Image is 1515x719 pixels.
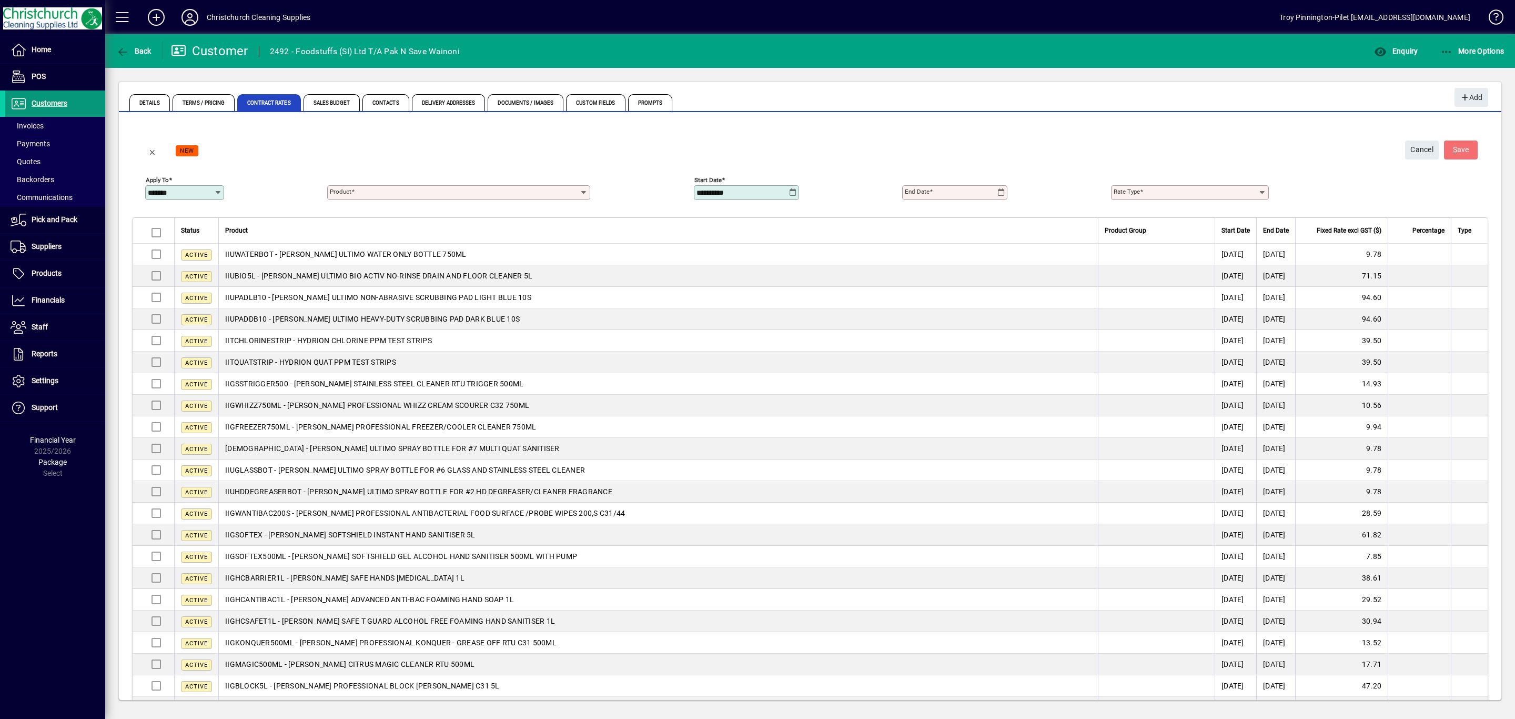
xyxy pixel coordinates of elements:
[1215,438,1256,460] td: [DATE]
[185,532,208,539] span: Active
[218,330,1098,352] td: IITCHLORINESTRIP - HYDRION CHLORINE PPM TEST STRIPS
[1455,88,1488,107] button: Add
[1295,373,1388,395] td: 14.93
[1412,225,1445,236] span: Percentage
[1440,47,1504,55] span: More Options
[218,524,1098,546] td: IIGSOFTEX - [PERSON_NAME] SOFTSHIELD INSTANT HAND SANITISER 5L
[1453,145,1457,154] span: S
[218,546,1098,567] td: IIGSOFTEX500ML - [PERSON_NAME] SOFTSHIELD GEL ALCOHOL HAND SANITISER 500ML WITH PUMP
[1215,632,1256,654] td: [DATE]
[218,373,1098,395] td: IIGSSTRIGGER500 - [PERSON_NAME] STAINLESS STEEL CLEANER RTU TRIGGER 500ML
[185,381,208,388] span: Active
[1295,352,1388,373] td: 39.50
[1295,567,1388,589] td: 38.61
[185,662,208,668] span: Active
[105,42,163,61] app-page-header-button: Back
[1256,524,1295,546] td: [DATE]
[566,94,625,111] span: Custom Fields
[1438,42,1507,61] button: More Options
[1263,225,1289,236] span: End Date
[237,94,300,111] span: Contract Rates
[1295,395,1388,416] td: 10.56
[5,234,105,260] a: Suppliers
[129,94,170,111] span: Details
[1295,308,1388,330] td: 94.60
[1279,9,1470,26] div: Troy Pinnington-Pilet [EMAIL_ADDRESS][DOMAIN_NAME]
[1256,481,1295,503] td: [DATE]
[1295,524,1388,546] td: 61.82
[225,225,248,236] span: Product
[185,575,208,582] span: Active
[1317,225,1381,236] span: Fixed Rate excl GST ($)
[1295,481,1388,503] td: 9.78
[218,244,1098,265] td: IIUWATERBOT - [PERSON_NAME] ULTIMO WATER ONLY BOTTLE 750ML
[185,554,208,561] span: Active
[185,403,208,410] span: Active
[185,295,208,302] span: Active
[1215,373,1256,395] td: [DATE]
[38,458,67,466] span: Package
[185,683,208,690] span: Active
[30,436,76,444] span: Financial Year
[5,188,105,206] a: Communications
[1256,567,1295,589] td: [DATE]
[173,8,207,27] button: Profile
[32,296,65,304] span: Financials
[5,64,105,90] a: POS
[1256,654,1295,675] td: [DATE]
[5,37,105,63] a: Home
[218,654,1098,675] td: IIGMAGIC500ML - [PERSON_NAME] CITRUS MAGIC CLEANER RTU 500ML
[1256,287,1295,308] td: [DATE]
[1256,373,1295,395] td: [DATE]
[218,611,1098,632] td: IIGHCSAFET1L - [PERSON_NAME] SAFE T GUARD ALCOHOL FREE FOAMING HAND SANITISER 1L
[32,269,62,277] span: Products
[1215,352,1256,373] td: [DATE]
[218,287,1098,308] td: IIUPADLB10 - [PERSON_NAME] ULTIMO NON-ABRASIVE SCRUBBING PAD LIGHT BLUE 10S
[218,460,1098,481] td: IIUGLASSBOT - [PERSON_NAME] ULTIMO SPRAY BOTTLE FOR #6 GLASS AND STAINLESS STEEL CLEANER
[218,675,1098,697] td: IIGBLOCK5L - [PERSON_NAME] PROFESSIONAL BLOCK [PERSON_NAME] C31 5L
[218,352,1098,373] td: IITQUATSTRIP - HYDRION QUAT PPM TEST STRIPS
[32,323,48,331] span: Staff
[1295,265,1388,287] td: 71.15
[1295,546,1388,567] td: 7.85
[1460,89,1482,106] span: Add
[185,424,208,431] span: Active
[185,359,208,366] span: Active
[362,94,409,111] span: Contacts
[628,94,673,111] span: Prompts
[1374,47,1418,55] span: Enquiry
[330,188,351,195] mat-label: Product
[1256,438,1295,460] td: [DATE]
[32,72,46,81] span: POS
[1256,308,1295,330] td: [DATE]
[1215,460,1256,481] td: [DATE]
[207,9,310,26] div: Christchurch Cleaning Supplies
[1295,438,1388,460] td: 9.78
[218,265,1098,287] td: IIUBIO5L - [PERSON_NAME] ULTIMO BIO ACTIV NO-RINSE DRAIN AND FLOOR CLEANER 5L
[5,207,105,233] a: Pick and Pack
[5,261,105,287] a: Products
[218,416,1098,438] td: IIGFREEZER750ML - [PERSON_NAME] PROFESSIONAL FREEZER/COOLER CLEANER 750ML
[218,481,1098,503] td: IIUHDDEGREASERBOT - [PERSON_NAME] ULTIMO SPRAY BOTTLE FOR #2 HD DEGREASER/CLEANER FRAGRANCE
[1256,395,1295,416] td: [DATE]
[11,139,50,148] span: Payments
[1295,611,1388,632] td: 30.94
[218,395,1098,416] td: IIGWHIZZ750ML - [PERSON_NAME] PROFESSIONAL WHIZZ CREAM SCOURER C32 750ML
[11,157,41,166] span: Quotes
[1105,225,1146,236] span: Product Group
[1215,503,1256,524] td: [DATE]
[5,135,105,153] a: Payments
[1256,589,1295,611] td: [DATE]
[1215,675,1256,697] td: [DATE]
[1256,611,1295,632] td: [DATE]
[1215,395,1256,416] td: [DATE]
[185,511,208,517] span: Active
[32,403,58,412] span: Support
[1295,654,1388,675] td: 17.71
[304,94,360,111] span: Sales Budget
[1256,416,1295,438] td: [DATE]
[5,287,105,314] a: Financials
[171,43,248,59] div: Customer
[1215,589,1256,611] td: [DATE]
[1221,225,1250,236] span: Start Date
